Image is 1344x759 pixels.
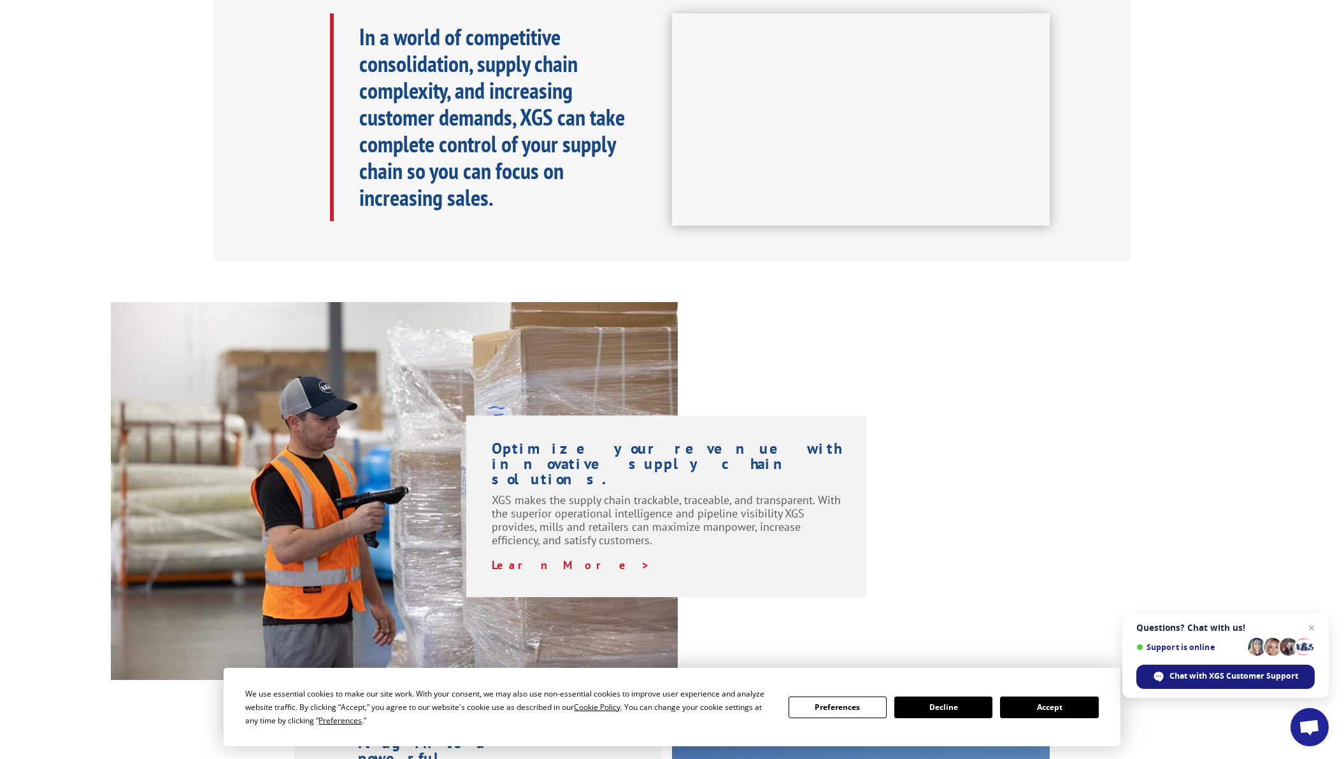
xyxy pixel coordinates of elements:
div: We use essential cookies to make our site work. With your consent, we may also use non-essential ... [245,687,773,727]
span: Support is online [1136,642,1243,652]
div: Open chat [1290,708,1329,746]
span: Cookie Policy [574,702,620,712]
b: In a world of competitive consolidation, supply chain complexity, and increasing customer demands... [359,22,625,212]
img: XGS-Photos232 [111,302,678,680]
h1: Optimize your revenue with innovative supply chain solutions. [492,441,841,493]
span: Close chat [1304,620,1319,635]
p: XGS makes the supply chain trackable, traceable, and transparent. With the superior operational i... [492,493,841,558]
span: Preferences [318,715,362,726]
button: Preferences [789,697,887,718]
span: Questions? Chat with us! [1136,623,1315,633]
button: Decline [894,697,992,718]
button: Accept [1000,697,1098,718]
div: Chat with XGS Customer Support [1136,665,1315,689]
a: Learn More > [492,558,650,572]
span: Chat with XGS Customer Support [1169,670,1298,682]
div: Cookie Consent Prompt [224,668,1120,746]
iframe: XGS Logistics Solutions [672,13,1050,226]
